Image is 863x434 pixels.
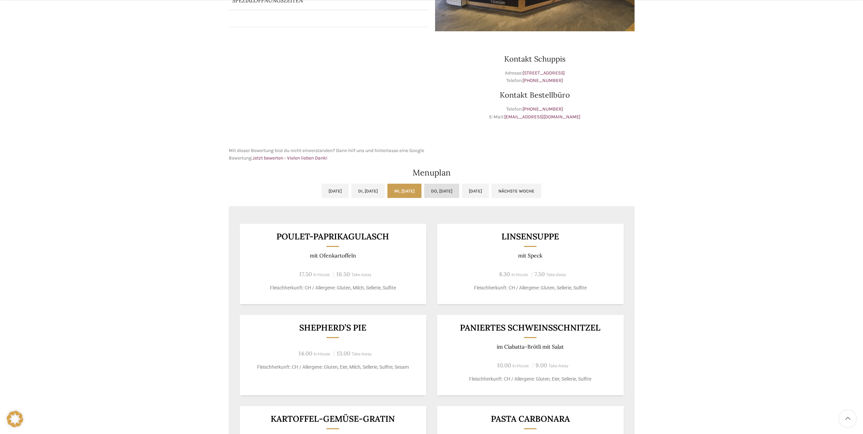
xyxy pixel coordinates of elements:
[435,55,635,63] h3: Kontakt Schuppis
[445,415,615,423] h3: Pasta Carbonara
[445,375,615,383] p: Fleischherkunft: CH / Allergene: Gluten, Eier, Sellerie, Sulfite
[497,362,511,369] span: 10.00
[546,272,566,277] span: Take-Away
[435,105,635,121] p: Telefon: E-Mail:
[229,169,635,177] h2: Menuplan
[229,38,428,140] iframe: schwyter schuppis
[534,270,545,278] span: 7.50
[523,106,563,112] a: [PHONE_NUMBER]
[248,364,418,371] p: Fleischherkunft: CH / Allergene: Gluten, Eier, Milch, Sellerie, Sulfite, Sesam
[511,272,528,277] span: In-House
[839,410,856,427] a: Scroll to top button
[499,270,510,278] span: 8.30
[313,272,330,277] span: In-House
[248,252,418,259] p: mit Ofenkartoffeln
[492,184,541,198] a: Nächste Woche
[445,232,615,241] h3: Linsensuppe
[504,114,580,120] a: [EMAIL_ADDRESS][DOMAIN_NAME]
[253,155,327,161] a: Jetzt bewerten - Vielen lieben Dank!
[322,184,349,198] a: [DATE]
[548,364,569,368] span: Take-Away
[229,147,428,162] p: Mit dieser Bewertung bist du nicht einverstanden? Dann hilf uns und hinterlasse eine Google Bewer...
[299,270,312,278] span: 17.50
[445,323,615,332] h3: Paniertes Schweinsschnitzel
[336,270,350,278] span: 16.50
[248,284,418,291] p: Fleischherkunft: CH / Allergene: Gluten, Milch, Sellerie, Sulfite
[351,272,371,277] span: Take-Away
[299,350,312,357] span: 14.00
[435,91,635,99] h3: Kontakt Bestellbüro
[424,184,459,198] a: Do, [DATE]
[352,352,372,356] span: Take-Away
[462,184,489,198] a: [DATE]
[248,415,418,423] h3: Kartoffel-Gemüse-Gratin
[445,344,615,350] p: im Ciabatta-Brötli mit Salat
[351,184,385,198] a: Di, [DATE]
[248,323,418,332] h3: Shepherd’s Pie
[536,362,547,369] span: 9.00
[435,69,635,85] p: Adresse: Telefon:
[512,364,529,368] span: In-House
[248,232,418,241] h3: Poulet-Paprikagulasch
[337,350,350,357] span: 13.00
[523,78,563,83] a: [PHONE_NUMBER]
[445,252,615,259] p: mit Speck
[445,284,615,291] p: Fleischherkunft: CH / Allergene: Gluten, Sellerie, Sulfite
[314,352,330,356] span: In-House
[523,70,565,76] a: [STREET_ADDRESS]
[387,184,421,198] a: Mi, [DATE]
